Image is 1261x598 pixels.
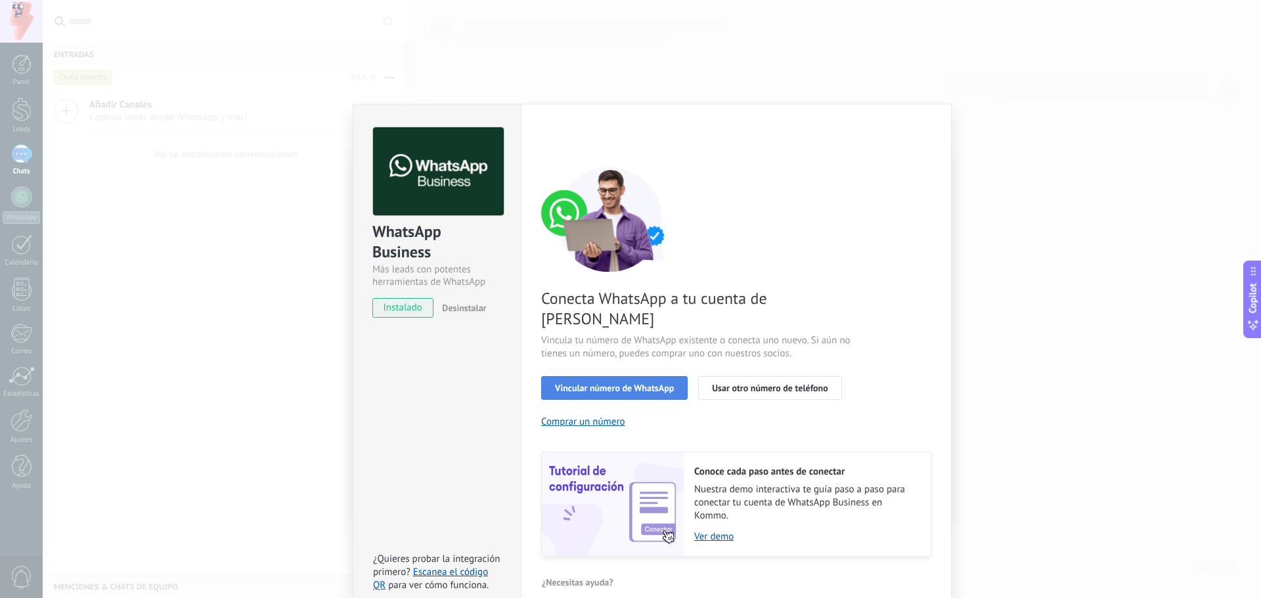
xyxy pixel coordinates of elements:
span: instalado [373,298,433,318]
a: Ver demo [694,530,918,543]
button: Desinstalar [437,298,486,318]
img: logo_main.png [373,127,504,216]
button: Comprar un número [541,416,625,428]
img: connect number [541,167,679,272]
span: ¿Quieres probar la integración primero? [373,553,500,578]
div: Más leads con potentes herramientas de WhatsApp [372,263,502,288]
span: para ver cómo funciona. [388,579,489,591]
span: ¿Necesitas ayuda? [542,578,613,587]
h2: Conoce cada paso antes de conectar [694,465,918,478]
span: Copilot [1247,283,1260,313]
button: Vincular número de WhatsApp [541,376,688,400]
button: Usar otro número de teléfono [698,376,841,400]
span: Conecta WhatsApp a tu cuenta de [PERSON_NAME] [541,288,854,329]
span: Vincular número de WhatsApp [555,383,674,393]
button: ¿Necesitas ayuda? [541,572,614,592]
a: Escanea el código QR [373,566,488,591]
span: Nuestra demo interactiva te guía paso a paso para conectar tu cuenta de WhatsApp Business en Kommo. [694,483,918,523]
span: Vincula tu número de WhatsApp existente o conecta uno nuevo. Si aún no tienes un número, puedes c... [541,334,854,360]
div: WhatsApp Business [372,221,502,263]
span: Desinstalar [442,302,486,314]
span: Usar otro número de teléfono [712,383,828,393]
